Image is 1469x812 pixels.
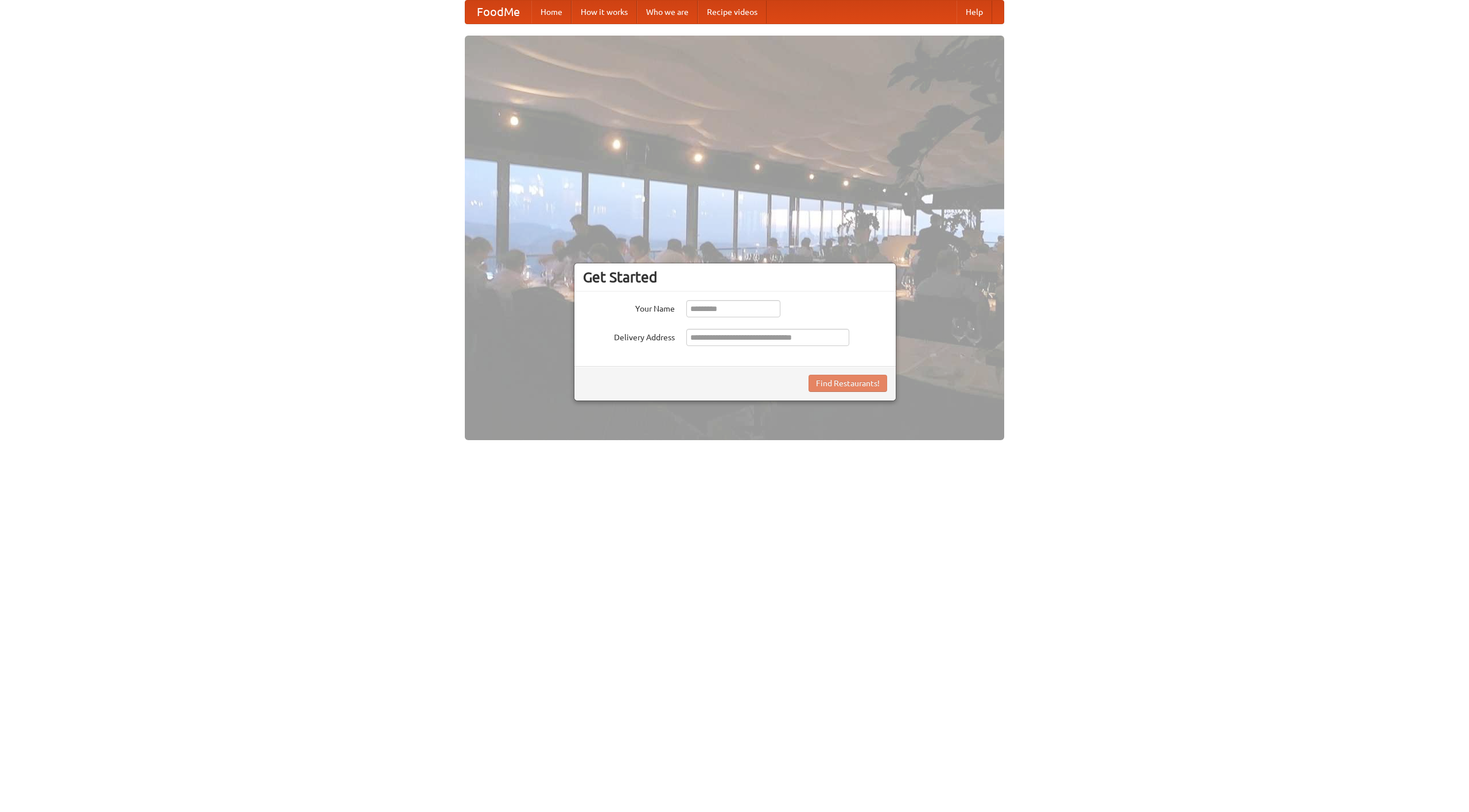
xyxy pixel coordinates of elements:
a: Recipe videos [698,1,767,24]
a: FoodMe [465,1,531,24]
label: Delivery Address [583,329,675,343]
a: Help [957,1,992,24]
button: Find Restaurants! [809,375,887,392]
a: How it works [572,1,637,24]
label: Your Name [583,300,675,314]
a: Who we are [637,1,698,24]
a: Home [531,1,572,24]
h3: Get Started [583,269,887,286]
